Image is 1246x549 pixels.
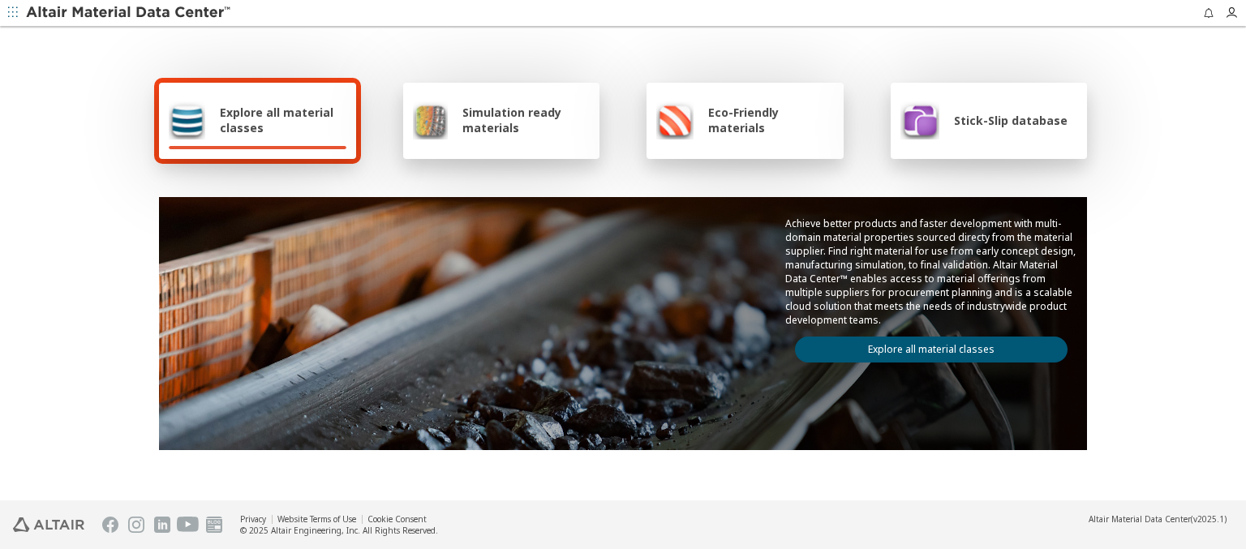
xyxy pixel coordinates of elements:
div: (v2025.1) [1089,513,1227,525]
img: Explore all material classes [169,101,205,139]
img: Simulation ready materials [413,101,448,139]
img: Stick-Slip database [900,101,939,139]
p: Achieve better products and faster development with multi-domain material properties sourced dire... [785,217,1077,327]
div: © 2025 Altair Engineering, Inc. All Rights Reserved. [240,525,438,536]
a: Website Terms of Use [277,513,356,525]
span: Simulation ready materials [462,105,590,135]
span: Altair Material Data Center [1089,513,1191,525]
span: Eco-Friendly materials [708,105,833,135]
img: Eco-Friendly materials [656,101,694,139]
a: Cookie Consent [367,513,427,525]
a: Explore all material classes [795,337,1068,362]
img: Altair Material Data Center [26,5,233,21]
span: Explore all material classes [220,105,346,135]
img: Altair Engineering [13,517,84,532]
a: Privacy [240,513,266,525]
span: Stick-Slip database [954,113,1068,128]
